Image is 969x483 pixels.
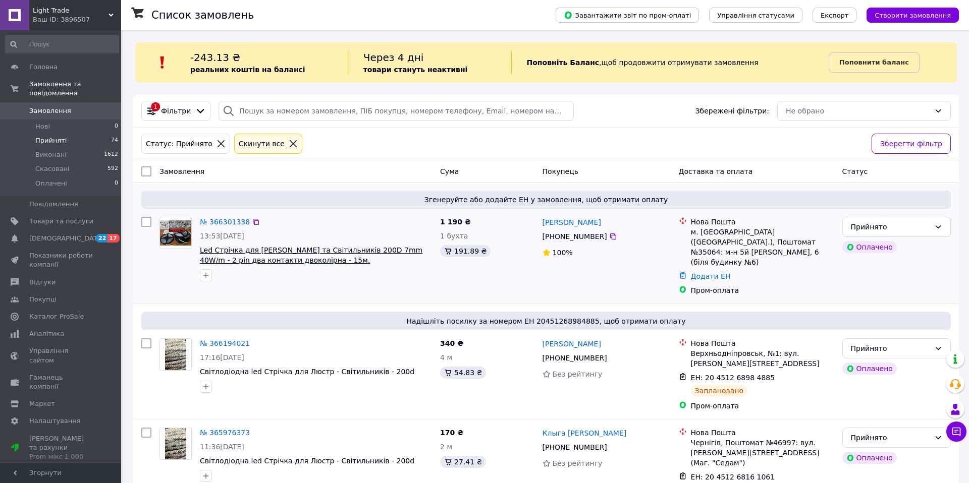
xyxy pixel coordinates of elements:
[165,428,186,459] img: Фото товару
[842,363,897,375] div: Оплачено
[5,35,119,53] input: Пошук
[145,316,947,326] span: Надішліть посилку за номером ЕН 20451268984885, щоб отримати оплату
[200,218,250,226] a: № 366301338
[440,429,463,437] span: 170 ₴
[107,164,118,173] span: 592
[867,8,959,23] button: Створити замовлення
[511,50,829,75] div: , щоб продовжити отримувати замовлення
[553,459,603,467] span: Без рейтингу
[691,374,775,382] span: ЕН: 20 4512 6898 4885
[679,167,753,175] span: Доставка та оплата
[159,167,204,175] span: Замовлення
[786,105,930,116] div: Не обрано
[691,217,834,227] div: Нова Пошта
[856,11,959,19] a: Створити замовлення
[541,351,609,365] div: [PHONE_NUMBER]
[691,385,748,397] div: Заплановано
[29,278,56,287] span: Відгуки
[190,66,305,74] b: реальних коштів на балансі
[33,6,109,15] span: Light Trade
[200,457,414,465] a: Світлодіодна led Стрічка для Люстр - Світильників - 200d
[159,338,192,371] a: Фото товару
[717,12,794,19] span: Управління статусами
[29,312,84,321] span: Каталог ProSale
[161,106,191,116] span: Фільтри
[543,167,578,175] span: Покупець
[35,164,70,173] span: Скасовані
[872,134,951,154] button: Зберегти фільтр
[155,55,170,70] img: :exclamation:
[691,227,834,267] div: м. [GEOGRAPHIC_DATA] ([GEOGRAPHIC_DATA].), Поштомат №35064: м-н 5й [PERSON_NAME], 6 (біля будинку...
[813,8,857,23] button: Експорт
[165,339,186,370] img: Фото товару
[35,150,67,159] span: Виконані
[527,58,600,67] b: Поповніть Баланс
[29,373,93,391] span: Гаманець компанії
[29,399,55,408] span: Маркет
[440,218,471,226] span: 1 190 ₴
[695,106,769,116] span: Збережені фільтри:
[691,338,834,348] div: Нова Пошта
[946,421,966,442] button: Чат з покупцем
[159,217,192,249] a: Фото товару
[159,428,192,460] a: Фото товару
[29,295,57,304] span: Покупці
[543,428,627,438] a: Клыга [PERSON_NAME]
[564,11,691,20] span: Завантажити звіт по пром-оплаті
[200,232,244,240] span: 13:53[DATE]
[29,452,93,461] div: Prom мікс 1 000
[543,339,601,349] a: [PERSON_NAME]
[363,66,468,74] b: товари стануть неактивні
[543,217,601,227] a: [PERSON_NAME]
[144,138,214,149] div: Статус: Прийнято
[33,15,121,24] div: Ваш ID: 3896507
[553,370,603,378] span: Без рейтингу
[829,52,920,73] a: Поповнити баланс
[219,101,574,121] input: Пошук за номером замовлення, ПІБ покупця, номером телефону, Email, номером накладної
[691,438,834,468] div: Чернігів, Поштомат №46997: вул. [PERSON_NAME][STREET_ADDRESS] (Маг. "Седам")
[29,63,58,72] span: Головна
[839,58,909,66] b: Поповнити баланс
[151,9,254,21] h1: Список замовлень
[875,12,951,19] span: Створити замовлення
[200,368,414,376] a: Світлодіодна led Стрічка для Люстр - Світильників - 200d
[35,136,67,145] span: Прийняті
[29,416,81,426] span: Налаштування
[29,251,93,269] span: Показники роботи компанії
[440,456,486,468] div: 27.41 ₴
[29,106,71,115] span: Замовлення
[851,221,930,232] div: Прийнято
[237,138,287,149] div: Cкинути все
[880,138,942,149] span: Зберегти фільтр
[104,150,118,159] span: 1612
[190,51,240,64] span: -243.13 ₴
[440,339,463,347] span: 340 ₴
[29,434,93,462] span: [PERSON_NAME] та рахунки
[556,8,699,23] button: Завантажити звіт по пром-оплаті
[842,452,897,464] div: Оплачено
[200,246,422,264] a: Led Стрічка для [PERSON_NAME] та Світильників 200D 7mm 40W/m - 2 pin два контакти двоколірна - 15м.
[115,179,118,188] span: 0
[851,432,930,443] div: Прийнято
[821,12,849,19] span: Експорт
[200,353,244,361] span: 17:16[DATE]
[842,241,897,253] div: Оплачено
[200,429,250,437] a: № 365976373
[440,245,491,257] div: 191.89 ₴
[440,367,486,379] div: 54.83 ₴
[691,473,775,481] span: ЕН: 20 4512 6816 1061
[145,195,947,205] span: Згенеруйте або додайте ЕН у замовлення, щоб отримати оплату
[35,179,67,188] span: Оплачені
[851,343,930,354] div: Прийнято
[29,346,93,365] span: Управління сайтом
[691,428,834,438] div: Нова Пошта
[29,80,121,98] span: Замовлення та повідомлення
[96,234,107,243] span: 22
[842,167,868,175] span: Статус
[29,234,104,243] span: [DEMOGRAPHIC_DATA]
[709,8,802,23] button: Управління статусами
[35,122,50,131] span: Нові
